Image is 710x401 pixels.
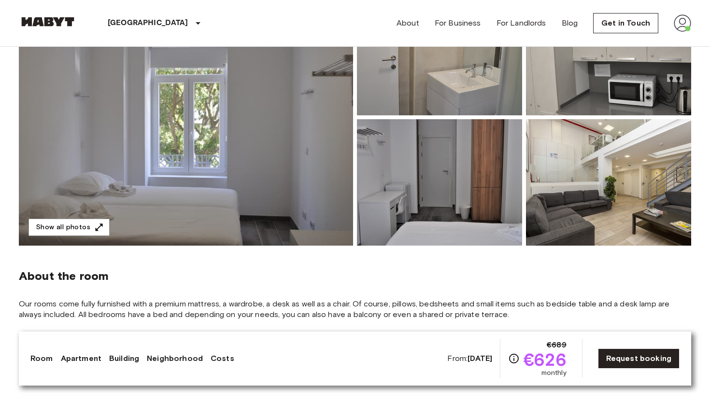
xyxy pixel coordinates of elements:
span: From: [447,353,492,364]
img: Picture of unit PT-17-010-001-08H [357,119,522,246]
span: About the room [19,269,691,283]
a: About [397,17,419,29]
p: [GEOGRAPHIC_DATA] [108,17,188,29]
svg: Check cost overview for full price breakdown. Please note that discounts apply to new joiners onl... [508,353,520,364]
a: For Landlords [497,17,546,29]
span: €689 [547,339,567,351]
a: Blog [562,17,578,29]
span: monthly [541,368,567,378]
img: Picture of unit PT-17-010-001-08H [526,119,691,246]
a: Get in Touch [593,13,658,33]
a: Request booking [598,348,680,369]
a: For Business [435,17,481,29]
b: [DATE] [468,354,492,363]
a: Room [30,353,53,364]
img: avatar [674,14,691,32]
a: Building [109,353,139,364]
button: Show all photos [28,219,110,236]
img: Habyt [19,17,77,27]
a: Costs [211,353,234,364]
span: €626 [524,351,567,368]
a: Apartment [61,353,101,364]
span: Our rooms come fully furnished with a premium mattress, a wardrobe, a desk as well as a chair. Of... [19,299,691,320]
a: Neighborhood [147,353,203,364]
